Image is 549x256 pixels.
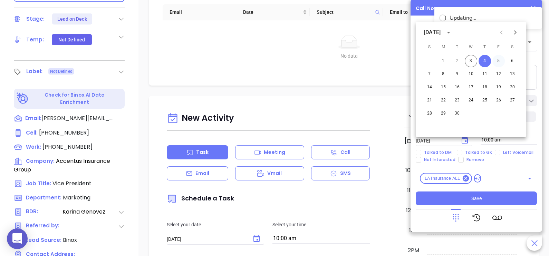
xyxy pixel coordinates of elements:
[423,81,436,93] button: 14
[492,81,505,93] button: 19
[26,66,43,77] div: Label:
[416,191,537,205] button: Save
[405,206,421,215] div: 12pm
[63,236,77,244] span: Binox
[451,94,463,107] button: 23
[506,55,519,67] button: 6
[42,143,93,151] span: [PHONE_NUMBER]
[451,68,463,80] button: 9
[416,5,438,12] div: Call Now
[508,26,522,39] button: Next month
[26,208,62,216] span: BDR:
[450,14,537,22] div: Updating...
[451,40,463,54] span: Tuesday
[492,94,505,107] button: 26
[500,150,536,155] span: Left Voicemail
[451,107,463,120] button: 30
[26,222,62,230] span: Referred by:
[41,114,114,122] span: [PERSON_NAME][EMAIL_ADDRESS][DOMAIN_NAME]
[272,221,370,228] p: Select your time
[50,68,73,75] span: Not Defined
[26,194,61,201] span: Department:
[479,94,491,107] button: 25
[26,180,51,187] span: Job Title:
[423,40,436,54] span: Sunday
[437,107,450,120] button: 29
[167,194,234,203] span: Schedule a Task
[423,68,436,80] button: 7
[340,149,350,156] p: Call
[14,157,110,174] span: Accentus Insurance Group
[406,246,421,255] div: 2pm
[525,37,534,47] button: Open
[17,92,29,105] img: Ai-Enrich-DaqCidB-.svg
[423,107,436,120] button: 28
[243,8,301,16] span: Date
[196,149,208,156] p: Task
[26,129,38,136] span: Cell :
[406,186,421,195] div: 11am
[479,55,491,67] button: 4
[421,157,458,163] span: Not Interested
[264,149,285,156] p: Meeting
[39,129,89,137] span: [PHONE_NUMBER]
[26,157,55,165] span: Company:
[416,20,431,27] span: Call To
[465,55,477,67] button: 3
[465,81,477,93] button: 17
[167,236,247,243] input: MM/DD/YYYY
[525,174,534,183] button: Open
[465,40,477,54] span: Wednesday
[404,137,426,145] h2: [DATE]
[423,94,436,107] button: 21
[421,175,464,182] span: LA Insurance ALL
[492,55,505,67] button: 5
[163,4,236,20] th: Email
[420,173,472,184] div: LA Insurance ALL
[236,4,310,20] th: Date
[250,232,263,246] button: Choose date, selected date is Sep 4, 2025
[437,94,450,107] button: 22
[383,4,456,20] th: Email to
[26,14,45,24] div: Stage:
[404,166,421,175] div: 10am
[267,170,282,177] p: Vmail
[458,134,472,147] button: Choose date, selected date is Sep 4, 2025
[317,8,373,16] span: Subject
[437,68,450,80] button: 8
[62,208,118,216] span: Karina Genovez
[506,94,519,107] button: 27
[26,143,41,150] span: Work :
[52,179,91,187] span: Vice President
[464,157,487,163] span: Remove
[63,194,90,201] span: Marketing
[57,13,87,24] div: Lead on Deck
[421,150,454,155] span: Talked to DM
[58,34,85,45] div: Not Defined
[340,170,351,177] p: SMS
[424,28,441,37] div: [DATE]
[437,40,450,54] span: Monday
[168,52,530,60] div: No data
[443,27,454,38] button: calendar view is open, switch to year view
[437,81,450,93] button: 15
[465,94,477,107] button: 24
[451,81,463,93] button: 16
[506,81,519,93] button: 20
[167,110,370,127] div: New Activity
[479,40,491,54] span: Thursday
[462,150,495,155] span: Talked to GK
[26,35,44,45] div: Temp:
[492,40,505,54] span: Friday
[479,68,491,80] button: 11
[492,68,505,80] button: 12
[416,137,455,144] input: MM/DD/YYYY
[471,195,482,202] span: Save
[465,68,477,80] button: 10
[25,114,41,123] span: Email:
[506,68,519,80] button: 13
[195,170,209,177] p: Email
[408,226,421,235] div: 1pm
[479,81,491,93] button: 18
[30,91,120,106] p: Check for Binox AI Data Enrichment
